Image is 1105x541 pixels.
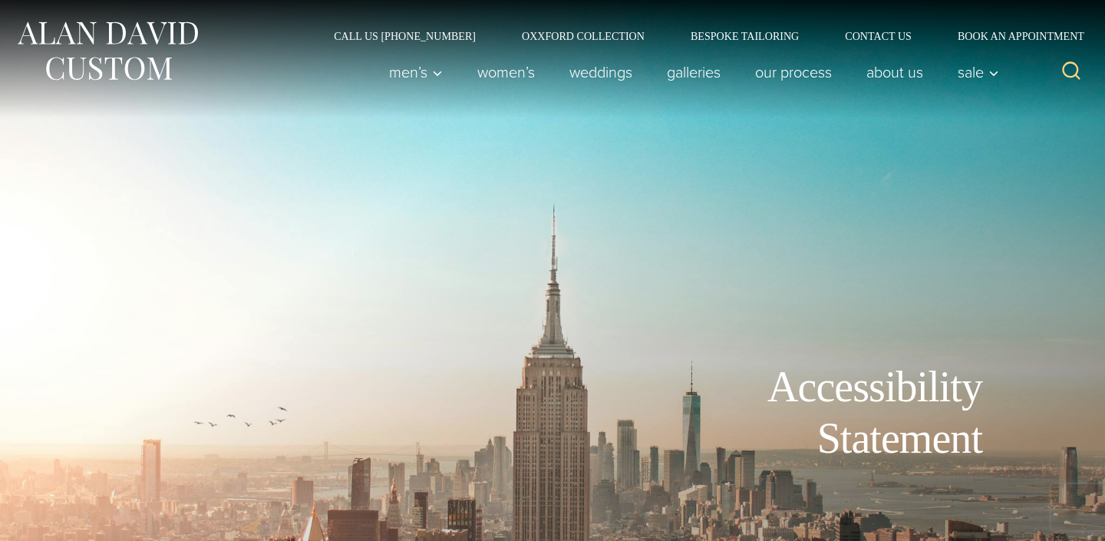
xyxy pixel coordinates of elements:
[552,57,650,87] a: weddings
[668,31,822,41] a: Bespoke Tailoring
[1000,495,1090,533] iframe: Opens a widget where you can chat to one of our agents
[738,57,849,87] a: Our Process
[372,57,1008,87] nav: Primary Navigation
[499,31,668,41] a: Oxxford Collection
[650,57,738,87] a: Galleries
[958,64,999,80] span: Sale
[311,31,1090,41] nav: Secondary Navigation
[849,57,941,87] a: About Us
[822,31,935,41] a: Contact Us
[637,361,982,464] h1: Accessibility Statement
[15,17,200,85] img: Alan David Custom
[460,57,552,87] a: Women’s
[389,64,443,80] span: Men’s
[311,31,499,41] a: Call Us [PHONE_NUMBER]
[935,31,1090,41] a: Book an Appointment
[1053,54,1090,91] button: View Search Form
